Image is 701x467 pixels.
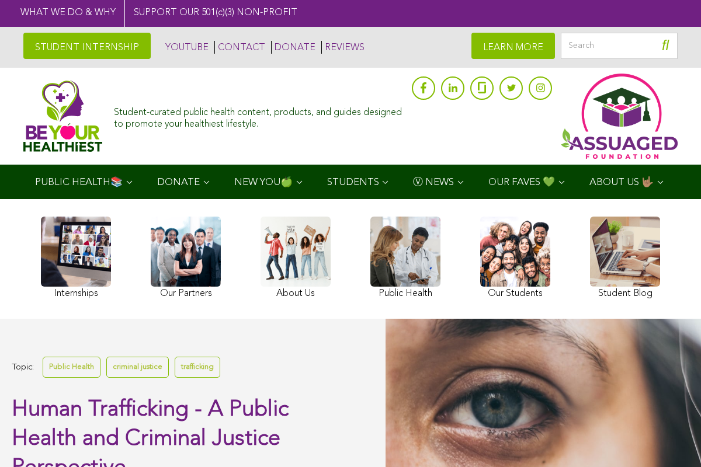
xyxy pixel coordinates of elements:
[471,33,555,59] a: LEARN MORE
[18,165,683,199] div: Navigation Menu
[23,33,151,59] a: STUDENT INTERNSHIP
[162,41,209,54] a: YOUTUBE
[234,177,293,187] span: NEW YOU🍏
[321,41,365,54] a: REVIEWS
[271,41,315,54] a: DONATE
[114,102,406,130] div: Student-curated public health content, products, and guides designed to promote your healthiest l...
[488,177,555,187] span: OUR FAVES 💚
[561,33,678,59] input: Search
[413,177,454,187] span: Ⓥ NEWS
[157,177,200,187] span: DONATE
[43,357,100,377] a: Public Health
[106,357,169,377] a: criminal justice
[643,411,701,467] iframe: Chat Widget
[561,74,678,159] img: Assuaged App
[35,177,123,187] span: PUBLIC HEALTH📚
[175,357,220,377] a: trafficking
[478,82,486,93] img: glassdoor
[12,360,34,375] span: Topic:
[214,41,265,54] a: CONTACT
[589,177,654,187] span: ABOUT US 🤟🏽
[23,80,102,152] img: Assuaged
[327,177,379,187] span: STUDENTS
